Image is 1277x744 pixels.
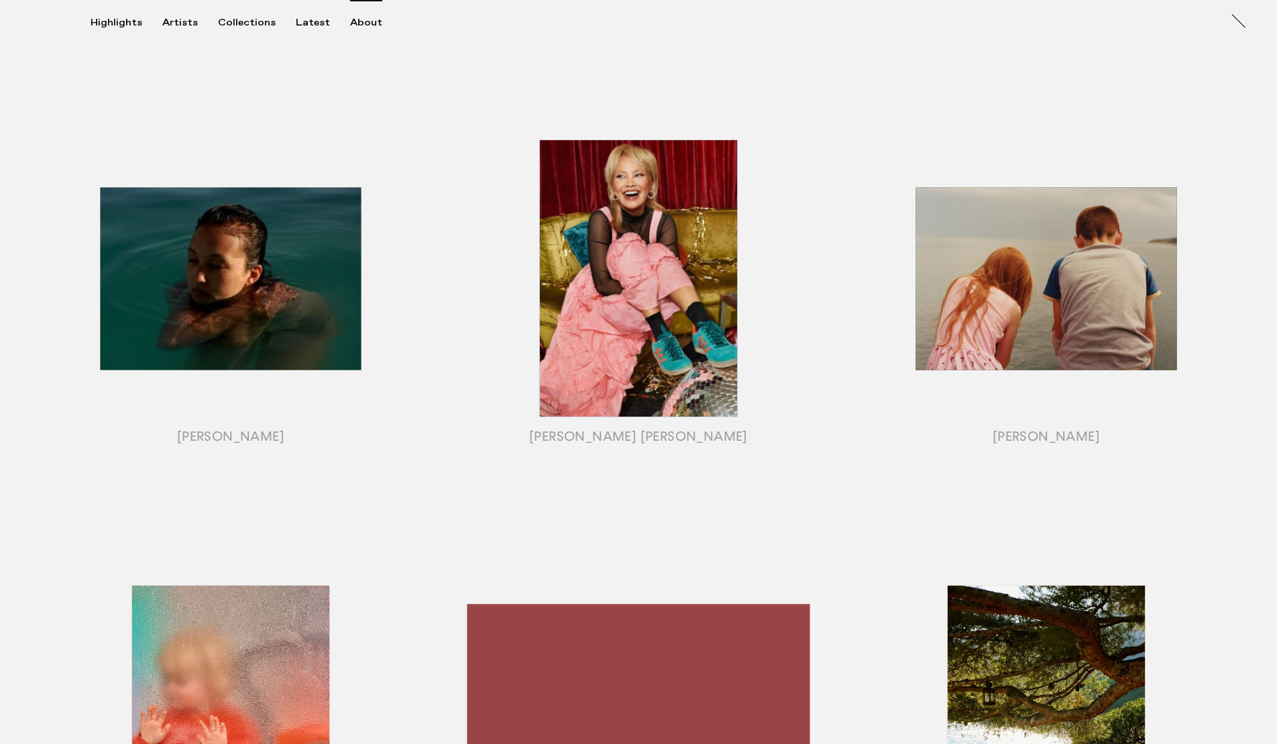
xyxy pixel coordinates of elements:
[350,17,402,29] button: About
[296,17,330,29] div: Latest
[218,17,296,29] button: Collections
[296,17,350,29] button: Latest
[162,17,198,29] div: Artists
[162,17,218,29] button: Artists
[350,17,382,29] div: About
[91,17,162,29] button: Highlights
[218,17,276,29] div: Collections
[91,17,142,29] div: Highlights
